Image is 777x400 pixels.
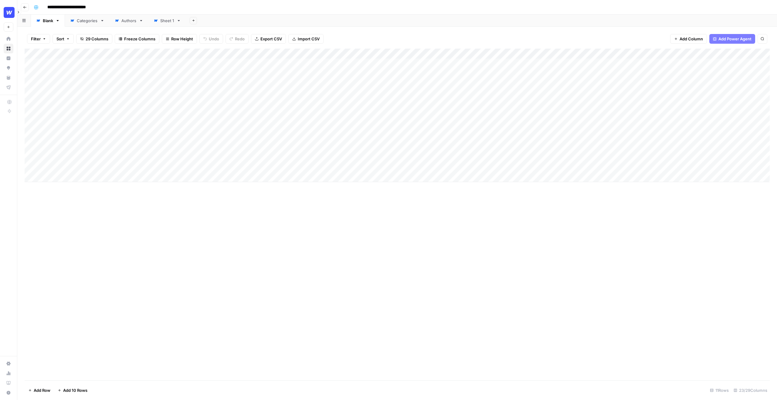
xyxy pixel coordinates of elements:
span: Export CSV [260,36,282,42]
img: Webflow Logo [4,7,15,18]
span: Add Power Agent [718,36,752,42]
button: Row Height [162,34,197,44]
button: Freeze Columns [115,34,159,44]
button: Add Column [670,34,707,44]
a: Settings [4,359,13,368]
div: Categories [77,18,98,24]
span: Add Column [680,36,703,42]
div: 11 Rows [707,385,731,395]
button: Import CSV [288,34,324,44]
div: Blank [43,18,53,24]
a: Your Data [4,73,13,83]
a: Insights [4,53,13,63]
span: Add 10 Rows [63,387,87,393]
div: 23/29 Columns [731,385,770,395]
a: Categories [65,15,110,27]
button: Add 10 Rows [54,385,91,395]
button: Workspace: Webflow [4,5,13,20]
button: Add Row [25,385,54,395]
span: Row Height [171,36,193,42]
a: Learning Hub [4,378,13,388]
span: Undo [209,36,219,42]
span: Sort [56,36,64,42]
button: Redo [226,34,249,44]
span: 29 Columns [86,36,108,42]
button: Help + Support [4,388,13,398]
div: Sheet 1 [160,18,174,24]
span: Import CSV [298,36,320,42]
a: Blank [31,15,65,27]
a: Flightpath [4,83,13,92]
a: Home [4,34,13,44]
button: Export CSV [251,34,286,44]
span: Filter [31,36,41,42]
span: Add Row [34,387,50,393]
a: Authors [110,15,148,27]
a: Browse [4,44,13,53]
button: Sort [53,34,74,44]
button: Filter [27,34,50,44]
button: Undo [199,34,223,44]
button: 29 Columns [76,34,112,44]
a: Sheet 1 [148,15,186,27]
span: Freeze Columns [124,36,155,42]
button: Add Power Agent [709,34,755,44]
span: Redo [235,36,245,42]
a: Opportunities [4,63,13,73]
a: Usage [4,368,13,378]
div: Authors [121,18,137,24]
